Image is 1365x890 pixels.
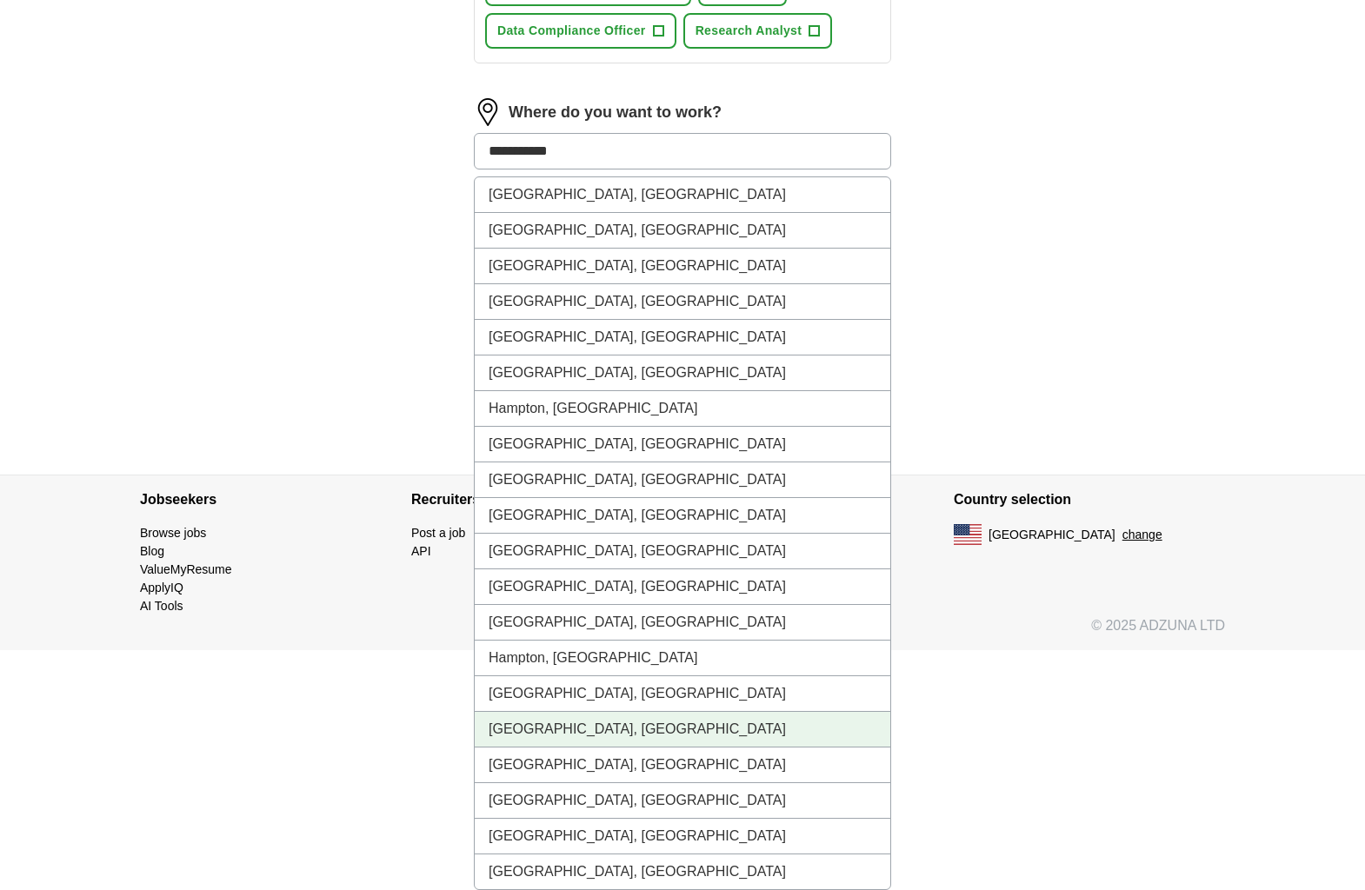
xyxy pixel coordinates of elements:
img: US flag [954,524,982,545]
img: location.png [474,98,502,126]
span: [GEOGRAPHIC_DATA] [989,526,1115,544]
li: [GEOGRAPHIC_DATA], [GEOGRAPHIC_DATA] [475,605,890,641]
li: [GEOGRAPHIC_DATA], [GEOGRAPHIC_DATA] [475,569,890,605]
li: [GEOGRAPHIC_DATA], [GEOGRAPHIC_DATA] [475,534,890,569]
li: [GEOGRAPHIC_DATA], [GEOGRAPHIC_DATA] [475,498,890,534]
a: ValueMyResume [140,562,232,576]
a: Post a job [411,526,465,540]
li: [GEOGRAPHIC_DATA], [GEOGRAPHIC_DATA] [475,676,890,712]
div: © 2025 ADZUNA LTD [126,615,1239,650]
a: AI Tools [140,599,183,613]
li: Hampton, [GEOGRAPHIC_DATA] [475,641,890,676]
li: [GEOGRAPHIC_DATA], [GEOGRAPHIC_DATA] [475,320,890,355]
li: [GEOGRAPHIC_DATA], [GEOGRAPHIC_DATA] [475,177,890,213]
a: API [411,544,431,558]
button: Data Compliance Officer [485,13,676,49]
li: [GEOGRAPHIC_DATA], [GEOGRAPHIC_DATA] [475,819,890,854]
h4: Country selection [954,475,1225,524]
label: Where do you want to work? [509,101,722,124]
li: [GEOGRAPHIC_DATA], [GEOGRAPHIC_DATA] [475,854,890,889]
button: change [1122,526,1162,544]
li: [GEOGRAPHIC_DATA], [GEOGRAPHIC_DATA] [475,462,890,498]
li: [GEOGRAPHIC_DATA], [GEOGRAPHIC_DATA] [475,249,890,284]
span: Research Analyst [696,22,802,40]
li: [GEOGRAPHIC_DATA], [GEOGRAPHIC_DATA] [475,747,890,783]
span: Data Compliance Officer [497,22,646,40]
li: [GEOGRAPHIC_DATA], [GEOGRAPHIC_DATA] [475,712,890,747]
li: [GEOGRAPHIC_DATA], [GEOGRAPHIC_DATA] [475,284,890,320]
li: [GEOGRAPHIC_DATA], [GEOGRAPHIC_DATA] [475,355,890,391]
button: Research Analyst [683,13,833,49]
a: Blog [140,544,164,558]
li: [GEOGRAPHIC_DATA], [GEOGRAPHIC_DATA] [475,783,890,819]
a: ApplyIQ [140,581,183,594]
li: [GEOGRAPHIC_DATA], [GEOGRAPHIC_DATA] [475,427,890,462]
li: [GEOGRAPHIC_DATA], [GEOGRAPHIC_DATA] [475,213,890,249]
li: Hampton, [GEOGRAPHIC_DATA] [475,391,890,427]
a: Browse jobs [140,526,206,540]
